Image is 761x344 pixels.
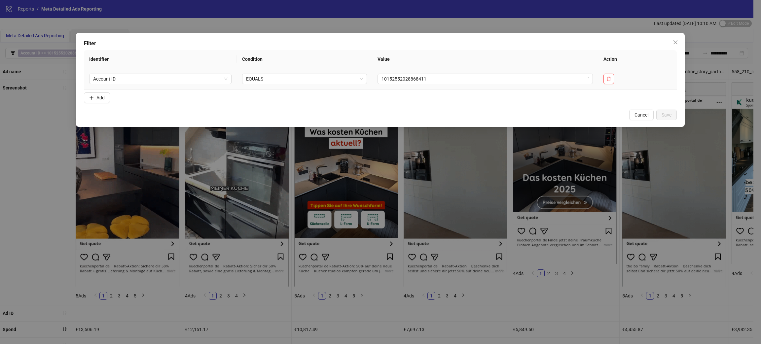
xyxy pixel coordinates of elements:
[96,95,105,100] span: Add
[382,74,589,84] span: 10152552028868411
[585,76,590,82] span: loading
[373,50,598,68] th: Value
[84,92,110,103] button: Add
[93,74,228,84] span: Account ID
[89,95,94,100] span: plus
[598,50,677,68] th: Action
[630,110,654,120] button: Cancel
[635,112,649,118] span: Cancel
[84,40,677,48] div: Filter
[246,74,363,84] span: EQUALS
[657,110,677,120] button: Save
[670,37,681,48] button: Close
[84,50,237,68] th: Identifier
[607,77,611,81] span: delete
[673,40,678,45] span: close
[237,50,373,68] th: Condition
